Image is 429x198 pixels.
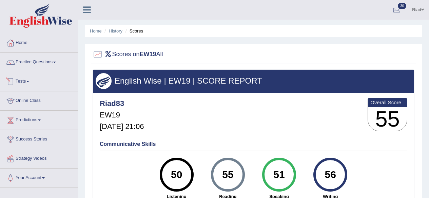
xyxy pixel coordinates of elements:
[100,123,144,131] h5: [DATE] 21:06
[124,28,143,34] li: Scores
[0,149,78,166] a: Strategy Videos
[0,169,78,185] a: Your Account
[368,107,407,131] h3: 55
[140,51,156,58] b: EW19
[398,3,406,9] span: 30
[0,111,78,128] a: Predictions
[0,53,78,70] a: Practice Questions
[164,160,189,189] div: 50
[96,73,112,89] img: wings.png
[0,34,78,50] a: Home
[370,100,405,105] b: Overall Score
[90,28,102,34] a: Home
[0,91,78,108] a: Online Class
[93,49,163,60] h2: Scores on All
[0,72,78,89] a: Tests
[96,76,411,85] h3: English Wise | EW19 | SCORE REPORT
[109,28,122,34] a: History
[100,100,144,108] h4: Riad83
[0,130,78,147] a: Success Stories
[267,160,291,189] div: 51
[318,160,343,189] div: 56
[100,111,144,119] h5: EW19
[215,160,240,189] div: 55
[100,141,407,147] h4: Communicative Skills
